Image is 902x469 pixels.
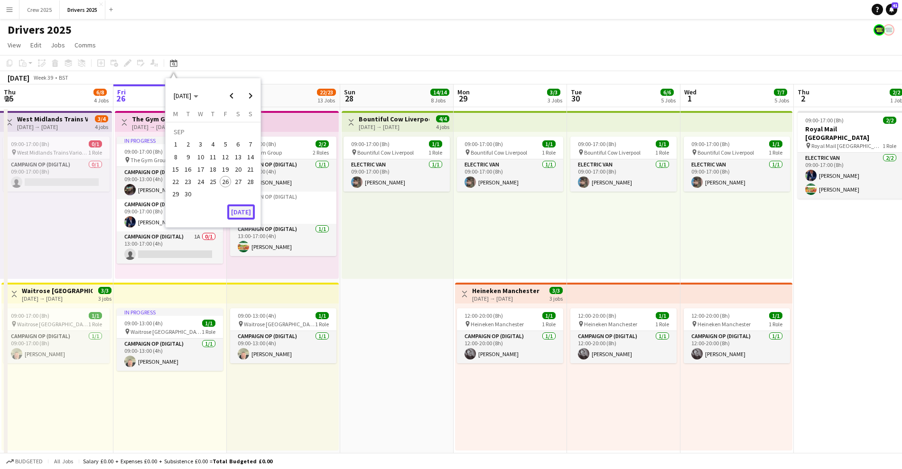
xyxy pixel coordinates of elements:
[232,176,244,187] span: 27
[3,159,110,192] app-card-role: Campaign Op (Digital)0/109:00-17:00 (8h)
[684,159,790,192] app-card-role: Electric Van1/109:00-17:00 (8h)[PERSON_NAME]
[220,139,231,150] span: 5
[183,164,194,175] span: 16
[584,321,637,328] span: Heineken Manchester
[344,88,355,96] span: Sun
[19,0,60,19] button: Crew 2025
[207,163,219,175] button: 18-09-2025
[655,321,669,328] span: 1 Role
[117,231,223,264] app-card-role: Campaign Op (Digital)1A0/113:00-17:00 (4h)
[571,88,582,96] span: Tue
[170,189,181,200] span: 29
[805,117,844,124] span: 09:00-17:00 (8h)
[117,308,223,371] div: In progress09:00-13:00 (4h)1/1 Waitrose [GEOGRAPHIC_DATA]1 RoleCampaign Op (Digital)1/109:00-13:0...
[130,328,202,335] span: Waitrose [GEOGRAPHIC_DATA]
[316,312,329,319] span: 1/1
[796,93,809,104] span: 2
[343,93,355,104] span: 28
[570,137,677,192] div: 09:00-17:00 (8h)1/1 Bountiful Cow Liverpool1 RoleElectric Van1/109:00-17:00 (8h)[PERSON_NAME]
[661,97,676,104] div: 5 Jobs
[684,308,790,363] app-job-card: 12:00-20:00 (8h)1/1 Heineken Manchester1 RoleCampaign Op (Digital)1/112:00-20:00 (8h)[PERSON_NAME]
[232,151,244,163] span: 13
[774,97,789,104] div: 5 Jobs
[30,41,41,49] span: Edit
[683,93,697,104] span: 1
[244,321,315,328] span: Waitrose [GEOGRAPHIC_DATA]
[8,41,21,49] span: View
[245,164,256,175] span: 21
[542,321,556,328] span: 1 Role
[578,140,616,147] span: 09:00-17:00 (8h)
[244,138,257,150] button: 07-09-2025
[195,151,207,163] button: 10-09-2025
[428,149,442,156] span: 1 Role
[170,176,181,187] span: 22
[88,321,102,328] span: 1 Role
[207,175,219,188] button: 25-09-2025
[195,151,206,163] span: 10
[584,149,641,156] span: Bountiful Cow Liverpool
[207,151,219,163] span: 11
[874,24,885,36] app-user-avatar: Nicola Price
[174,92,191,100] span: [DATE]
[655,149,669,156] span: 1 Role
[429,140,442,147] span: 1/1
[465,140,503,147] span: 09:00-17:00 (8h)
[684,137,790,192] div: 09:00-17:00 (8h)1/1 Bountiful Cow Liverpool1 RoleElectric Van1/109:00-17:00 (8h)[PERSON_NAME]
[892,2,898,9] span: 41
[195,176,206,187] span: 24
[691,312,730,319] span: 12:00-20:00 (8h)
[883,117,896,124] span: 2/2
[183,176,194,187] span: 23
[230,159,336,192] app-card-role: Campaign Op (Digital)1/109:00-13:00 (4h)[PERSON_NAME]
[457,137,563,192] app-job-card: 09:00-17:00 (8h)1/1 Bountiful Cow Liverpool1 RoleElectric Van1/109:00-17:00 (8h)[PERSON_NAME]
[207,164,219,175] span: 18
[691,140,730,147] span: 09:00-17:00 (8h)
[769,312,782,319] span: 1/1
[169,163,182,175] button: 15-09-2025
[548,97,562,104] div: 3 Jobs
[169,126,257,138] td: SEP
[684,331,790,363] app-card-role: Campaign Op (Digital)1/112:00-20:00 (8h)[PERSON_NAME]
[656,312,669,319] span: 1/1
[351,140,390,147] span: 09:00-17:00 (8h)
[244,151,257,163] button: 14-09-2025
[195,163,207,175] button: 17-09-2025
[230,137,336,256] app-job-card: 09:00-17:00 (8h)2/2 The Gym Group2 RolesCampaign Op (Digital)1/109:00-13:00 (4h)[PERSON_NAME]Camp...
[47,39,69,51] a: Jobs
[94,97,109,104] div: 4 Jobs
[232,138,244,150] button: 06-09-2025
[798,88,809,96] span: Thu
[359,115,429,123] h3: Bountiful Cow Liverpool
[436,115,449,122] span: 4/4
[27,39,45,51] a: Edit
[183,189,194,200] span: 30
[549,287,563,294] span: 3/3
[59,74,68,81] div: BST
[344,159,450,192] app-card-role: Electric Van1/109:00-17:00 (8h)[PERSON_NAME]
[195,139,206,150] span: 3
[883,142,896,149] span: 1 Role
[317,97,335,104] div: 13 Jobs
[230,192,336,224] app-card-role-placeholder: Campaign Op (Digital)
[244,163,257,175] button: 21-09-2025
[124,148,163,155] span: 09:00-17:00 (8h)
[344,137,450,192] app-job-card: 09:00-17:00 (8h)1/1 Bountiful Cow Liverpool1 RoleElectric Van1/109:00-17:00 (8h)[PERSON_NAME]
[17,321,88,328] span: Waitrose [GEOGRAPHIC_DATA]
[570,159,677,192] app-card-role: Electric Van1/109:00-17:00 (8h)[PERSON_NAME]
[169,138,182,150] button: 01-09-2025
[684,88,697,96] span: Wed
[3,331,110,363] app-card-role: Campaign Op (Digital)1/109:00-17:00 (8h)[PERSON_NAME]
[207,151,219,163] button: 11-09-2025
[774,89,787,96] span: 7/7
[22,295,93,302] div: [DATE] → [DATE]
[883,24,894,36] app-user-avatar: Claire Stewart
[230,331,336,363] app-card-role: Campaign Op (Digital)1/109:00-13:00 (4h)[PERSON_NAME]
[195,138,207,150] button: 03-09-2025
[472,286,539,295] h3: Heineken Manchester
[436,122,449,130] div: 4 jobs
[182,151,194,163] button: 09-09-2025
[71,39,100,51] a: Comms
